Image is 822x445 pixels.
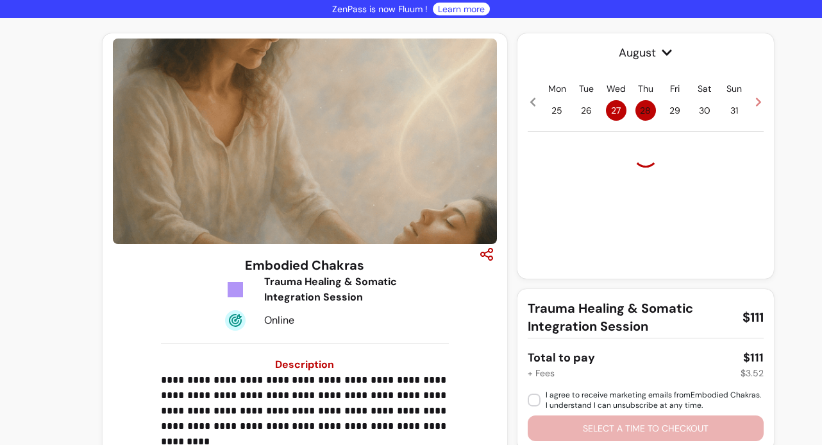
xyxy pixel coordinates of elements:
[694,100,715,121] span: 30
[726,82,742,95] p: Sun
[579,82,594,95] p: Tue
[741,367,764,380] div: $3.52
[698,82,711,95] p: Sat
[528,349,595,367] div: Total to pay
[528,44,764,62] span: August
[576,100,597,121] span: 26
[548,82,566,95] p: Mon
[225,279,246,300] img: Tickets Icon
[547,100,567,121] span: 25
[528,367,555,380] div: + Fees
[638,82,653,95] p: Thu
[665,100,685,121] span: 29
[743,349,764,367] div: $111
[161,357,449,372] h3: Description
[607,82,626,95] p: Wed
[264,274,398,305] div: Trauma Healing & Somatic Integration Session
[332,3,428,15] p: ZenPass is now Fluum !
[528,299,732,335] span: Trauma Healing & Somatic Integration Session
[438,3,485,15] a: Learn more
[742,308,764,326] span: $111
[264,313,398,328] div: Online
[245,256,364,274] h3: Embodied Chakras
[635,100,656,121] span: 28
[606,100,626,121] span: 27
[724,100,744,121] span: 31
[670,82,680,95] p: Fri
[633,142,658,168] div: Loading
